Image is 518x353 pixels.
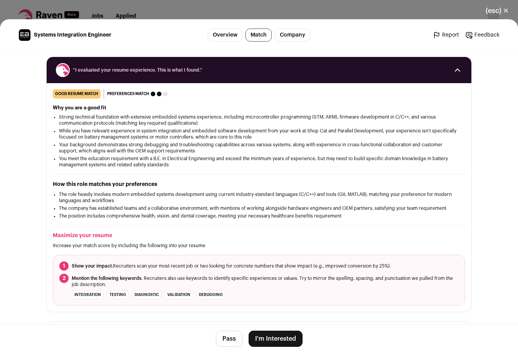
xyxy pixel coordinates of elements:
[196,291,225,299] li: debugging
[73,67,445,73] span: “I evaluated your resume experience. This is what I found.”
[53,89,101,99] div: good resume match
[107,90,149,98] span: Preferences match
[34,31,111,39] span: Systems Integration Engineer
[476,2,518,19] button: Close modal
[53,105,465,111] h2: Why you are a good fit
[59,205,459,211] li: The company has established teams and a collaborative environment, with mentions of working along...
[246,28,272,42] a: Match
[53,243,465,249] p: Increase your match score by including the following into your resume
[59,156,459,168] li: You meet the education requirement with a B.E. in Electrical Engineering and exceed the minimum y...
[208,28,242,42] a: Overview
[59,213,459,219] li: The position includes comprehensive health, vision, and dental coverage, meeting your necessary h...
[249,331,303,347] button: I'm Interested
[433,31,459,39] a: Report
[59,114,459,126] li: Strong technical foundation with extensive embedded systems experience, including microcontroller...
[72,264,113,268] span: Show your impact.
[53,181,465,188] h2: How this role matches your preferences
[132,291,161,299] li: diagnostic
[72,275,459,288] span: . Recruiters also use keywords to identify specific experiences or values. Try to mirror the spel...
[72,263,391,269] span: Recruiters scan your most recent job or two looking for concrete numbers that show impact (e.g., ...
[59,142,459,154] li: Your background demonstrates strong debugging and troubleshooting capabilities across various sys...
[19,29,30,41] img: bd7374e8a23ae1a68f32be8636dac815a79e3200bad9beea7256d36c3dbbc5c9.jpg
[72,291,104,299] li: integration
[59,261,69,271] span: 1
[59,274,69,283] span: 2
[275,28,310,42] a: Company
[216,331,242,347] button: Pass
[59,191,459,204] li: The role heavily involves modern embedded systems development using current industry-standard lan...
[53,232,465,239] h2: Maximize your resume
[107,291,129,299] li: testing
[165,291,193,299] li: validation
[59,128,459,140] li: While you have relevant experience in system integration and embedded software development from y...
[465,31,499,39] a: Feedback
[72,276,141,281] span: Mention the following keywords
